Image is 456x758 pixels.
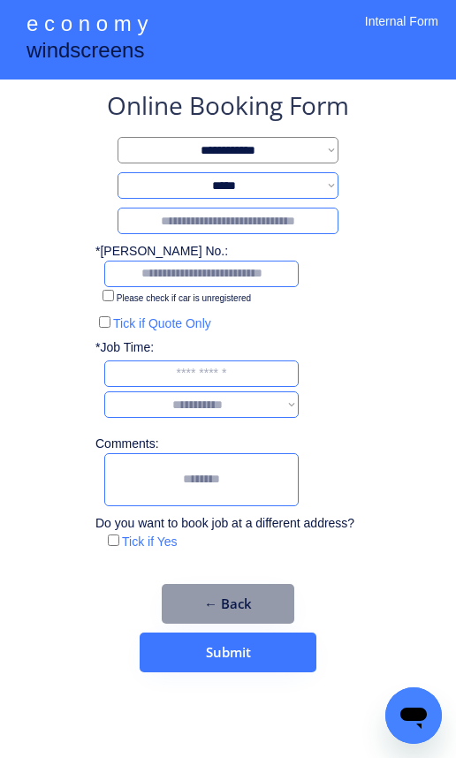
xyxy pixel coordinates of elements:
[95,339,164,357] div: *Job Time:
[95,243,228,261] div: *[PERSON_NAME] No.:
[122,534,178,549] label: Tick if Yes
[113,316,211,330] label: Tick if Quote Only
[27,35,144,70] div: windscreens
[107,88,349,128] div: Online Booking Form
[140,633,316,672] button: Submit
[117,293,251,303] label: Please check if car is unregistered
[162,584,294,624] button: ← Back
[27,9,148,42] div: e c o n o m y
[365,13,438,53] div: Internal Form
[95,515,368,533] div: Do you want to book job at a different address?
[95,436,164,453] div: Comments:
[385,687,442,744] iframe: Button to launch messaging window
